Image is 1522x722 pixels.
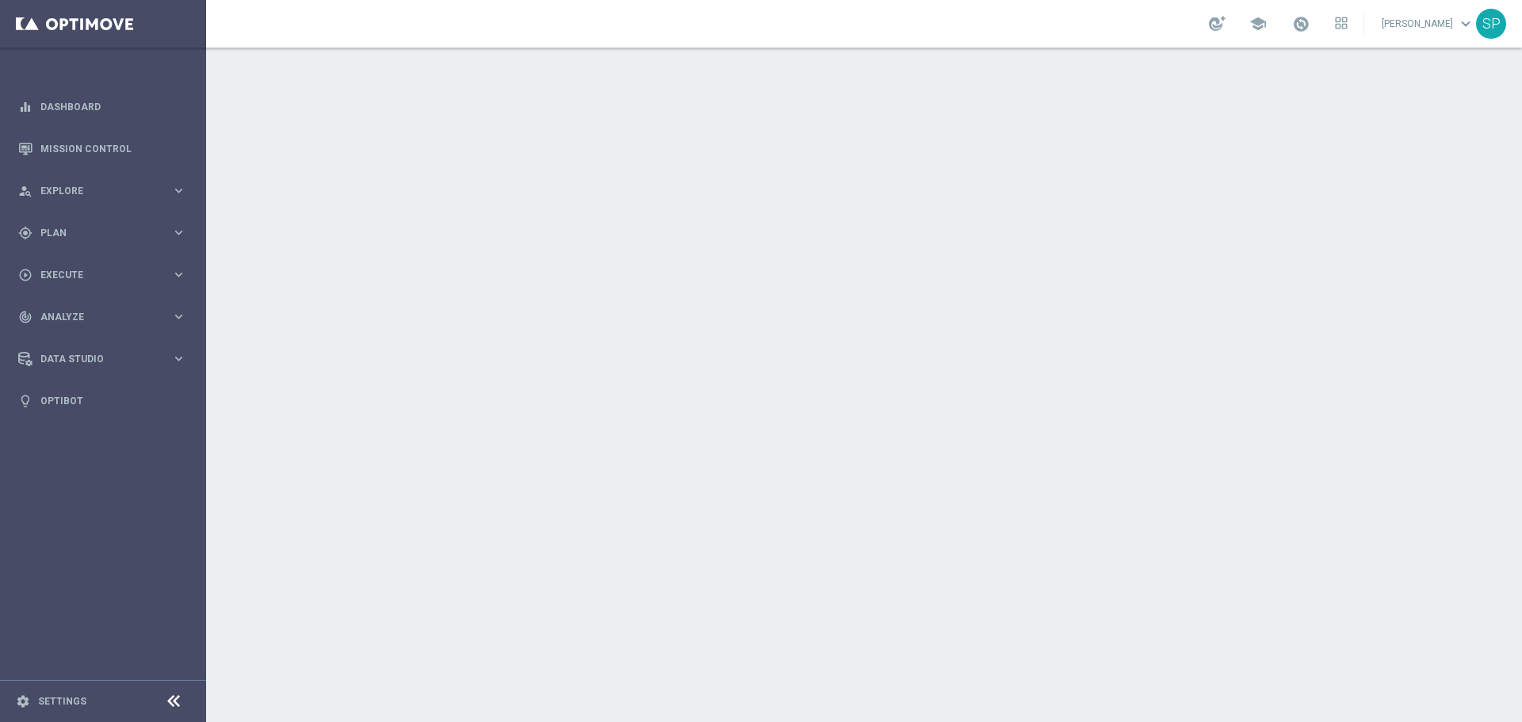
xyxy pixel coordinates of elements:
a: Dashboard [40,86,186,128]
button: person_search Explore keyboard_arrow_right [17,185,187,197]
i: track_changes [18,310,33,324]
a: Settings [38,697,86,706]
div: Plan [18,226,171,240]
a: Optibot [40,380,186,422]
button: gps_fixed Plan keyboard_arrow_right [17,227,187,239]
div: Dashboard [18,86,186,128]
div: Data Studio [18,352,171,366]
div: Optibot [18,380,186,422]
div: Mission Control [18,128,186,170]
span: Analyze [40,312,171,322]
i: settings [16,694,30,709]
i: keyboard_arrow_right [171,183,186,198]
span: Data Studio [40,354,171,364]
i: keyboard_arrow_right [171,225,186,240]
span: Plan [40,228,171,238]
div: Analyze [18,310,171,324]
button: track_changes Analyze keyboard_arrow_right [17,311,187,323]
div: Explore [18,184,171,198]
span: keyboard_arrow_down [1457,15,1474,32]
i: play_circle_outline [18,268,33,282]
i: equalizer [18,100,33,114]
i: gps_fixed [18,226,33,240]
button: play_circle_outline Execute keyboard_arrow_right [17,269,187,281]
i: keyboard_arrow_right [171,351,186,366]
i: person_search [18,184,33,198]
button: Data Studio keyboard_arrow_right [17,353,187,365]
a: [PERSON_NAME]keyboard_arrow_down [1380,12,1476,36]
div: SP [1476,9,1506,39]
div: Execute [18,268,171,282]
button: equalizer Dashboard [17,101,187,113]
button: lightbulb Optibot [17,395,187,407]
span: Execute [40,270,171,280]
a: Mission Control [40,128,186,170]
span: Explore [40,186,171,196]
button: Mission Control [17,143,187,155]
i: keyboard_arrow_right [171,267,186,282]
span: school [1249,15,1267,32]
i: keyboard_arrow_right [171,309,186,324]
i: lightbulb [18,394,33,408]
